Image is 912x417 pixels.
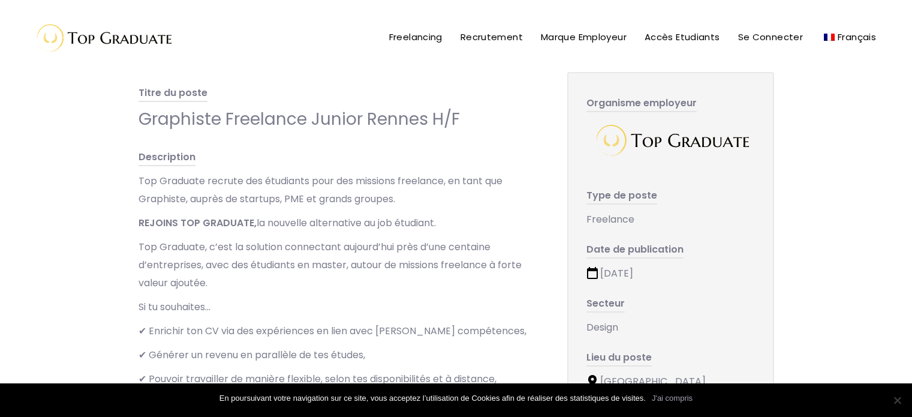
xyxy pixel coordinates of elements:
[139,86,207,102] span: Titre du poste
[460,31,523,43] span: Recrutement
[139,216,257,230] strong: REJOINS TOP GRADUATE,
[645,31,720,43] span: Accès Etudiants
[139,370,543,388] p: ✔ Pouvoir travailler de manière flexible, selon tes disponibilités et à distance,
[139,346,543,364] p: ✔ Générer un revenu en parallèle de tes études,
[586,96,697,112] span: Organisme employeur
[541,31,627,43] span: Marque Employeur
[738,31,803,43] span: Se Connecter
[586,188,657,205] span: Type de poste
[139,150,195,166] span: Description
[389,31,443,43] span: Freelancing
[139,172,543,208] p: Top Graduate recrute des étudiants pour des missions freelance, en tant que Graphiste, auprès de ...
[891,394,903,406] span: Non
[586,296,625,313] span: Secteur
[586,319,755,337] div: Design
[586,211,755,229] div: Freelance
[139,298,543,316] p: Si tu souhaites…
[589,118,751,163] img: Top Graduate
[27,18,177,57] img: Top Graduate
[838,31,876,43] span: Français
[586,350,652,367] span: Lieu du poste
[139,214,543,232] p: la nouvelle alternative au job étudiant.
[139,322,543,340] p: ✔ Enrichir ton CV via des expériences en lien avec [PERSON_NAME] compétences,
[139,108,543,130] div: Graphiste Freelance Junior Rennes H/F
[586,242,684,259] span: Date de publication
[219,392,646,404] span: En poursuivant votre navigation sur ce site, vous acceptez l’utilisation de Cookies afin de réali...
[586,373,755,391] div: [GEOGRAPHIC_DATA]
[586,265,755,283] div: [DATE]
[139,238,543,292] p: Top Graduate, c’est la solution connectant aujourd’hui près d’une centaine d’entreprises, avec de...
[652,392,693,404] a: J'ai compris
[824,34,835,41] img: Français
